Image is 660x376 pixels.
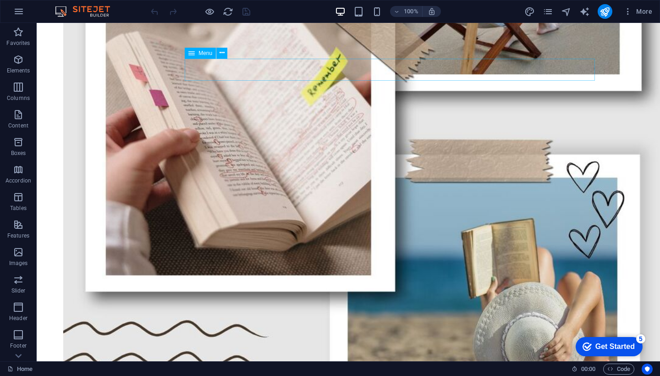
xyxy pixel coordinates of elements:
button: navigator [561,6,572,17]
span: Menu [198,50,212,56]
p: Content [8,122,28,129]
p: Columns [7,94,30,102]
p: Images [9,260,28,267]
p: Boxes [11,149,26,157]
p: Accordion [5,177,31,184]
i: Reload page [223,6,233,17]
span: : [588,365,589,372]
h6: 100% [404,6,418,17]
i: Navigator [561,6,572,17]
i: AI Writer [579,6,590,17]
button: reload [222,6,233,17]
button: pages [543,6,554,17]
div: 5 [68,2,77,11]
img: Editor Logo [53,6,121,17]
span: 00 00 [581,364,595,375]
div: Get Started 5 items remaining, 0% complete [7,5,74,24]
button: 100% [390,6,423,17]
span: Code [607,364,630,375]
p: Footer [10,342,27,349]
button: publish [598,4,612,19]
button: Code [603,364,634,375]
p: Elements [7,67,30,74]
p: Slider [11,287,26,294]
button: text_generator [579,6,590,17]
div: Get Started [27,10,66,18]
button: Usercentrics [642,364,653,375]
span: More [623,7,652,16]
button: design [524,6,535,17]
i: Pages (Ctrl+Alt+S) [543,6,553,17]
h6: Session time [572,364,596,375]
p: Tables [10,205,27,212]
p: Favorites [6,39,30,47]
i: On resize automatically adjust zoom level to fit chosen device. [428,7,436,16]
p: Header [9,315,27,322]
p: Features [7,232,29,239]
i: Design (Ctrl+Alt+Y) [524,6,535,17]
button: More [620,4,656,19]
a: Click to cancel selection. Double-click to open Pages [7,364,33,375]
i: Publish [599,6,610,17]
button: Click here to leave preview mode and continue editing [204,6,215,17]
